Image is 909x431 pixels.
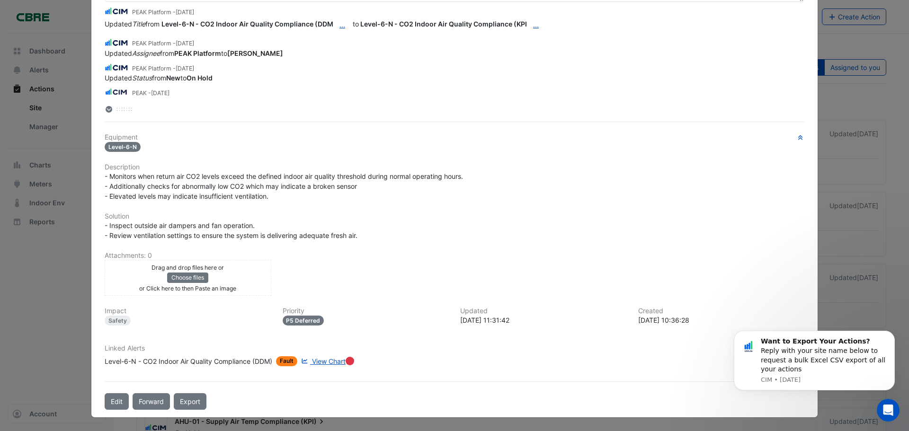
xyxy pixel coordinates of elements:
span: Updated from to [105,74,213,82]
div: Level-6-N - CO2 Indoor Air Quality Compliance (DDM) [105,356,272,366]
div: [DATE] 10:36:28 [638,315,805,325]
a: View Chart [299,356,346,366]
small: PEAK Platform - [132,64,194,73]
div: P5 Deferred [283,316,324,325]
img: CIM [105,6,128,17]
h6: Impact [105,307,271,315]
small: or Click here to then Paste an image [139,285,236,292]
span: Level-6-N - CO2 Indoor Air Quality Compliance (KPI [360,20,545,28]
span: - Monitors when return air CO2 levels exceed the defined indoor air quality threshold during norm... [105,172,465,200]
span: 2025-09-22 13:25:30 [176,9,194,16]
strong: PEAK Platform [174,49,221,57]
img: CIM [105,62,128,73]
h6: Created [638,307,805,315]
span: Fault [276,356,297,366]
h6: Description [105,163,804,171]
img: CIM [105,37,128,48]
a: Export [174,393,206,410]
div: [DATE] 11:31:42 [460,315,627,325]
iframe: Intercom live chat [877,399,900,422]
h6: Attachments: 0 [105,252,804,260]
div: Tooltip anchor [346,357,354,365]
em: Title [132,20,145,28]
strong: [PERSON_NAME] [227,49,283,57]
span: Updated from [105,20,160,28]
small: PEAK Platform - [132,8,194,17]
em: Assignee [132,49,160,57]
h6: Solution [105,212,804,220]
h6: Updated [460,307,627,315]
button: Forward [133,393,170,410]
iframe: Intercom notifications message [720,328,909,426]
span: 2025-08-27 11:31:42 [176,65,194,72]
h6: Linked Alerts [105,344,804,352]
button: ... [333,17,351,33]
span: - Inspect outside air dampers and fan operation. - Review ventilation settings to ensure the syst... [105,221,357,239]
span: 2025-08-27 10:36:28 [151,89,169,97]
h6: Priority [283,307,449,315]
span: 2025-09-15 21:54:05 [176,40,194,47]
img: CIM [105,87,128,97]
strong: New [166,74,180,82]
fa-layers: More [105,106,113,113]
span: Level-6-N [105,142,141,152]
span: to [105,20,545,28]
span: Updated from to [105,49,283,57]
h6: Equipment [105,133,804,141]
button: Edit [105,393,129,410]
span: View Chart [312,357,346,365]
div: Safety [105,316,131,325]
small: PEAK - [132,89,169,97]
small: PEAK Platform - [132,39,194,48]
span: Level-6-N - CO2 Indoor Air Quality Compliance (DDM [161,20,353,28]
small: Drag and drop files here or [151,264,224,271]
button: ... [527,17,545,33]
em: Status [132,74,152,82]
button: Choose files [167,273,208,283]
strong: On Hold [187,74,213,82]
